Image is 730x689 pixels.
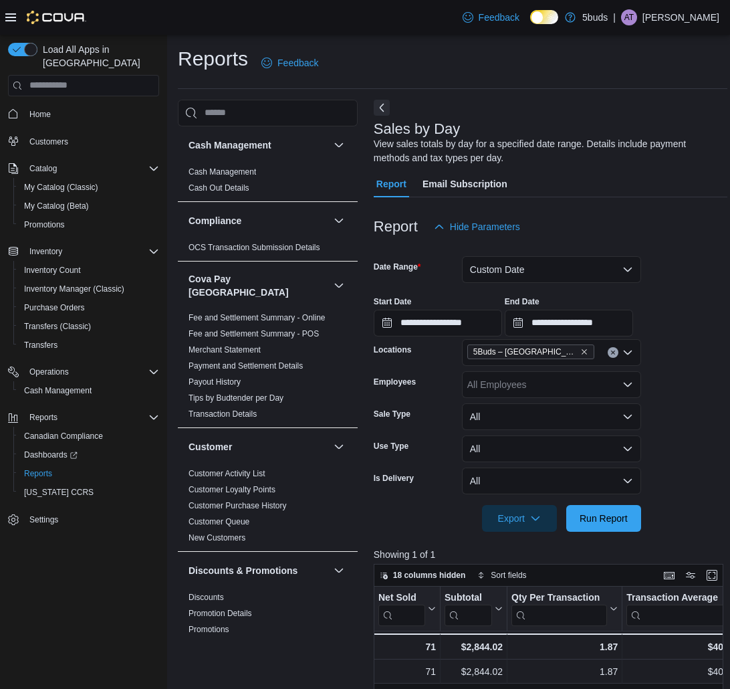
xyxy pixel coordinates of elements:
a: New Customers [189,533,245,543]
a: Payout History [189,377,241,387]
span: 5Buds – North Battleford [467,344,594,359]
span: Merchant Statement [189,344,261,355]
span: My Catalog (Beta) [24,201,89,211]
h1: Reports [178,45,248,72]
span: Cash Management [24,385,92,396]
button: Sort fields [472,567,531,583]
span: Fee and Settlement Summary - Online [189,312,326,323]
a: Customer Loyalty Points [189,485,275,494]
button: Remove 5Buds – North Battleford from selection in this group [580,348,588,356]
button: Compliance [189,214,328,227]
p: Showing 1 of 1 [374,548,727,561]
span: Load All Apps in [GEOGRAPHIC_DATA] [37,43,159,70]
a: Fee and Settlement Summary - Online [189,313,326,322]
button: Promotions [13,215,164,234]
span: Inventory [24,243,159,260]
span: Export [490,505,549,532]
button: Operations [24,364,74,380]
h3: Discounts & Promotions [189,564,297,577]
button: Cash Management [189,138,328,152]
span: Reports [29,412,57,423]
span: Transfers [24,340,57,351]
span: My Catalog (Beta) [19,198,159,214]
div: $2,844.02 [445,639,503,655]
div: Subtotal [445,591,492,604]
span: Catalog [24,161,159,177]
button: Custom Date [462,256,641,283]
span: 18 columns hidden [393,570,466,581]
div: Cash Management [178,164,358,201]
span: Dashboards [19,447,159,463]
button: Purchase Orders [13,298,164,317]
button: All [462,435,641,462]
span: Canadian Compliance [19,428,159,444]
button: Cash Management [331,137,347,153]
span: Transfers (Classic) [19,318,159,334]
span: Dark Mode [530,24,531,25]
a: Promotion Details [189,609,252,618]
span: Transfers [19,337,159,353]
span: Cash Management [19,383,159,399]
span: Feedback [277,56,318,70]
span: Inventory Manager (Classic) [24,284,124,294]
span: OCS Transaction Submission Details [189,242,320,253]
button: Open list of options [622,379,633,390]
button: Cash Management [13,381,164,400]
a: Discounts [189,593,224,602]
a: Dashboards [19,447,83,463]
button: Hide Parameters [429,213,525,240]
label: Use Type [374,441,408,452]
a: Merchant Statement [189,345,261,355]
button: Run Report [566,505,641,532]
button: Catalog [3,159,164,178]
span: Inventory Count [19,262,159,278]
a: Feedback [457,4,525,31]
span: Transfers (Classic) [24,321,91,332]
span: Promotion Details [189,608,252,619]
button: Enter fullscreen [704,567,720,583]
button: Net Sold [378,591,436,625]
div: Transaction Average [626,591,725,625]
span: Operations [29,367,69,377]
button: Discounts & Promotions [331,563,347,579]
div: Qty Per Transaction [511,591,607,625]
button: Reports [3,408,164,427]
a: Payment and Settlement Details [189,361,303,371]
span: Promotions [24,219,65,230]
span: Run Report [580,512,628,525]
span: My Catalog (Classic) [24,182,98,193]
span: Promotions [189,624,229,635]
span: Tips by Budtender per Day [189,393,283,403]
button: My Catalog (Beta) [13,197,164,215]
span: Customer Queue [189,516,249,527]
h3: Sales by Day [374,121,461,137]
label: Date Range [374,262,421,272]
a: Inventory Manager (Classic) [19,281,130,297]
a: Cash Management [189,167,256,177]
button: My Catalog (Classic) [13,178,164,197]
a: Customers [24,134,74,150]
span: Settings [29,514,58,525]
button: Cova Pay [GEOGRAPHIC_DATA] [189,272,328,299]
button: Clear input [608,347,618,358]
div: View sales totals by day for a specified date range. Details include payment methods and tax type... [374,137,721,165]
a: Cash Management [19,383,97,399]
h3: Compliance [189,214,241,227]
h3: Cash Management [189,138,271,152]
div: Alyssa Tatrol [621,9,637,25]
a: My Catalog (Beta) [19,198,94,214]
button: Display options [683,567,699,583]
span: Customer Loyalty Points [189,484,275,495]
label: Sale Type [374,409,410,419]
label: Locations [374,344,412,355]
p: | [613,9,616,25]
a: Transaction Details [189,409,257,419]
span: My Catalog (Classic) [19,179,159,195]
span: [US_STATE] CCRS [24,487,94,498]
input: Press the down key to open a popover containing a calendar. [374,310,502,336]
span: Inventory Manager (Classic) [19,281,159,297]
h3: Report [374,219,418,235]
a: Dashboards [13,446,164,464]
